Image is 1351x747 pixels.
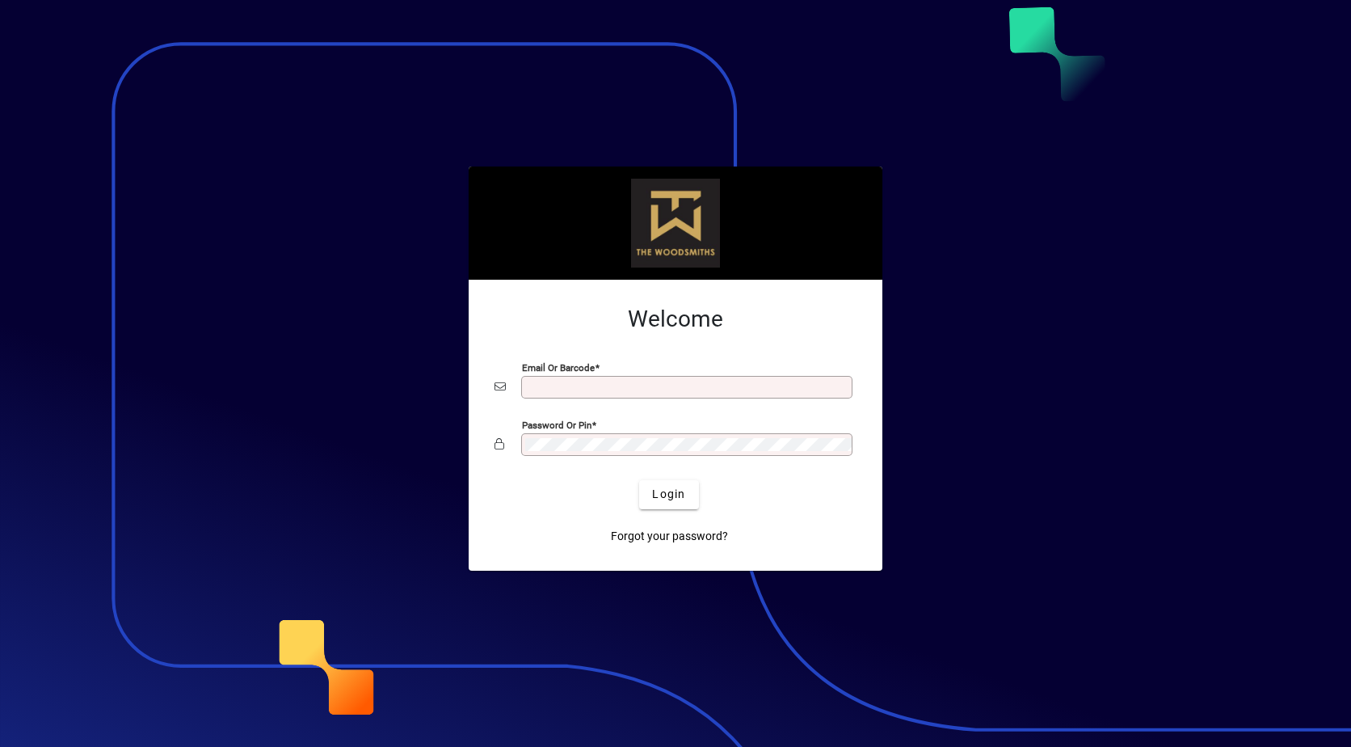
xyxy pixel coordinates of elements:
[604,522,734,551] a: Forgot your password?
[652,486,685,503] span: Login
[639,480,698,509] button: Login
[495,306,856,333] h2: Welcome
[522,419,591,430] mat-label: Password or Pin
[522,361,595,373] mat-label: Email or Barcode
[611,528,728,545] span: Forgot your password?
